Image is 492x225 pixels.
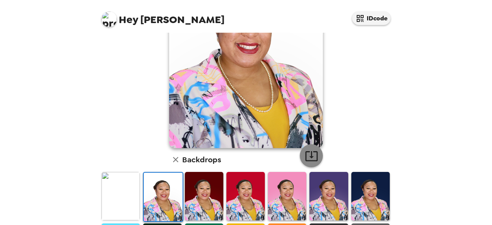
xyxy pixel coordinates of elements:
img: profile pic [101,12,117,27]
button: IDcode [352,12,391,25]
h6: Backdrops [182,153,221,166]
span: Hey [119,13,138,27]
span: [PERSON_NAME] [101,8,224,25]
img: Original [101,172,140,220]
